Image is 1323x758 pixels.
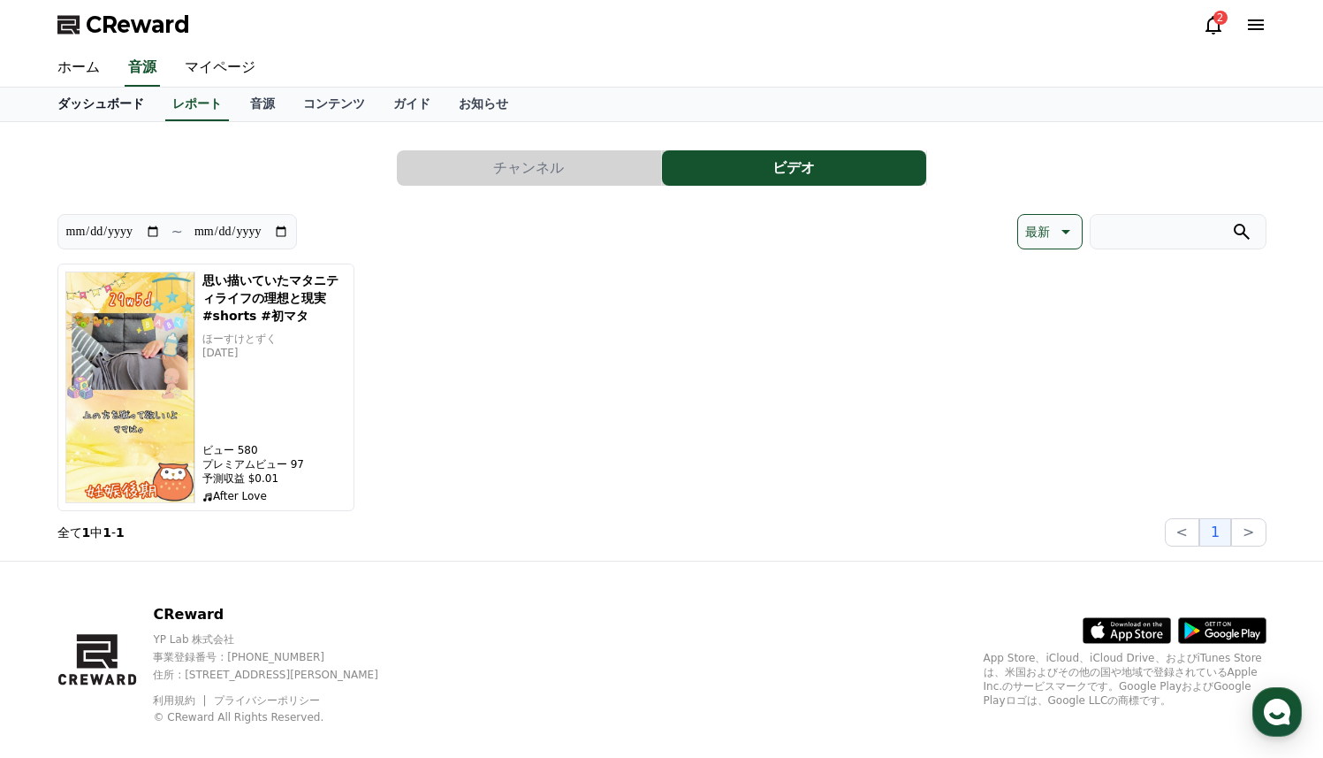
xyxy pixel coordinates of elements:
p: ビュー 580 [202,443,346,457]
p: ~ [171,221,183,242]
p: 最新 [1025,219,1050,244]
a: 音源 [125,50,160,87]
p: 全て 中 - [57,524,125,541]
p: プレミアムビュー 97 [202,457,346,471]
a: マイページ [171,50,270,87]
button: チャンネル [397,150,661,186]
span: CReward [86,11,190,39]
a: お知らせ [445,88,522,121]
p: 事業登録番号 : [PHONE_NUMBER] [153,650,408,664]
div: 2 [1213,11,1228,25]
p: CReward [153,604,408,625]
a: プライバシーポリシー [214,694,320,707]
a: レポート [165,88,229,121]
a: ホーム [43,50,114,87]
a: Home [5,561,117,605]
a: 2 [1203,14,1224,35]
button: 最新 [1017,214,1083,249]
a: 利用規約 [153,694,209,707]
strong: 1 [116,525,125,540]
a: 音源 [236,88,289,121]
p: 予測収益 $0.01 [202,471,346,486]
a: チャンネル [397,150,662,186]
a: CReward [57,11,190,39]
p: 住所 : [STREET_ADDRESS][PERSON_NAME] [153,668,408,682]
button: ビデオ [662,150,926,186]
a: Messages [117,561,228,605]
a: コンテンツ [289,88,379,121]
span: Settings [262,587,305,601]
p: App Store、iCloud、iCloud Drive、およびiTunes Storeは、米国およびその他の国や地域で登録されているApple Inc.のサービスマークです。Google P... [984,651,1266,708]
a: ダッシュボード [43,88,158,121]
a: ビデオ [662,150,927,186]
p: After Love [202,489,346,503]
a: Settings [228,561,339,605]
p: ほーすけとずく [202,332,346,346]
p: © CReward All Rights Reserved. [153,710,408,724]
p: YP Lab 株式会社 [153,632,408,647]
button: 1 [1199,518,1231,547]
button: < [1165,518,1199,547]
span: Messages [147,588,199,602]
strong: 1 [82,525,91,540]
h5: 思い描いていたマタニティライフの理想と現実 #shorts #初マタ [202,272,346,325]
span: Home [45,587,76,601]
a: ガイド [379,88,445,121]
button: 思い描いていたマタニティライフの理想と現実 #shorts #初マタ 思い描いていたマタニティライフの理想と現実 #shorts #初マタ ほーすけとずく [DATE] ビュー 580 プレミア... [57,264,354,511]
img: 思い描いていたマタニティライフの理想と現実 #shorts #初マタ [65,272,195,503]
strong: 1 [103,525,111,540]
button: > [1231,518,1266,547]
p: [DATE] [202,346,346,360]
